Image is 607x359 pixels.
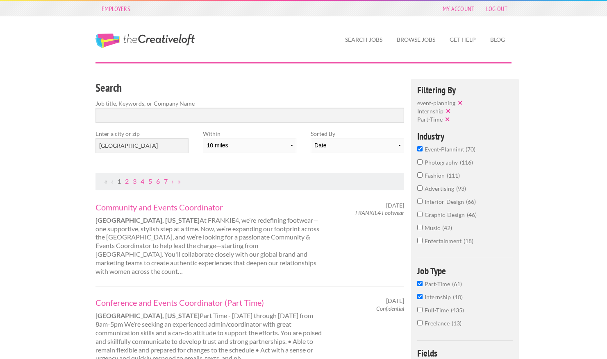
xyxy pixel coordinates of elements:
[439,3,479,14] a: My Account
[156,177,160,185] a: Page 6
[417,212,423,217] input: graphic-design46
[95,80,404,96] h3: Search
[443,115,454,123] button: ✕
[425,294,453,300] span: Internship
[417,266,513,275] h4: Job Type
[417,238,423,243] input: entertainment18
[355,209,404,216] em: FRANKIE4 Footwear
[95,108,404,123] input: Search
[417,131,513,141] h4: Industry
[417,85,513,95] h4: Filtering By
[417,320,423,325] input: Freelance13
[172,177,174,185] a: Next Page
[482,3,512,14] a: Log Out
[339,30,389,49] a: Search Jobs
[95,202,323,212] a: Community and Events Coordinator
[311,138,404,153] select: Sort results by
[417,99,455,106] span: event-planning
[425,280,452,287] span: Part-Time
[164,177,168,185] a: Page 7
[98,3,134,14] a: Employers
[443,107,455,115] button: ✕
[148,177,152,185] a: Page 5
[442,224,452,231] span: 42
[417,199,423,204] input: interior-design66
[425,320,452,327] span: Freelance
[417,281,423,286] input: Part-Time61
[467,211,477,218] span: 46
[484,30,512,49] a: Blog
[390,30,442,49] a: Browse Jobs
[311,129,404,138] label: Sorted By
[95,129,189,138] label: Enter a city or zip
[95,312,200,319] strong: [GEOGRAPHIC_DATA], [US_STATE]
[417,116,443,123] span: Part-Time
[452,280,462,287] span: 61
[425,224,442,231] span: music
[466,146,475,153] span: 70
[443,30,482,49] a: Get Help
[417,294,423,299] input: Internship10
[141,177,144,185] a: Page 4
[178,177,181,185] a: Last Page, Page 7
[111,177,113,185] span: Previous Page
[417,159,423,165] input: photography116
[425,198,466,205] span: interior-design
[417,172,423,178] input: fashion111
[203,129,296,138] label: Within
[452,320,462,327] span: 13
[417,185,423,191] input: advertising93
[417,108,443,115] span: Internship
[89,202,331,276] div: At FRANKIE4, we’re redefining footwear—one supportive, stylish step at a time. Now, we’re expandi...
[417,307,423,312] input: Full-Time435
[425,237,464,244] span: entertainment
[425,307,451,314] span: Full-Time
[425,185,456,192] span: advertising
[95,297,323,308] a: Conference and Events Coordinator (Part Time)
[466,198,476,205] span: 66
[417,225,423,230] input: music42
[95,216,200,224] strong: [GEOGRAPHIC_DATA], [US_STATE]
[451,307,464,314] span: 435
[456,185,466,192] span: 93
[425,159,460,166] span: photography
[95,34,195,48] a: The Creative Loft
[117,177,121,185] a: Page 1
[425,146,466,153] span: event-planning
[464,237,473,244] span: 18
[455,99,467,107] button: ✕
[386,202,404,209] span: [DATE]
[95,99,404,108] label: Job title, Keywords, or Company Name
[104,177,107,185] span: First Page
[425,211,467,218] span: graphic-design
[417,146,423,151] input: event-planning70
[417,348,513,358] h4: Fields
[376,305,404,312] em: Confidential
[386,297,404,305] span: [DATE]
[125,177,129,185] a: Page 2
[425,172,447,179] span: fashion
[460,159,473,166] span: 116
[453,294,463,300] span: 10
[447,172,460,179] span: 111
[133,177,136,185] a: Page 3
